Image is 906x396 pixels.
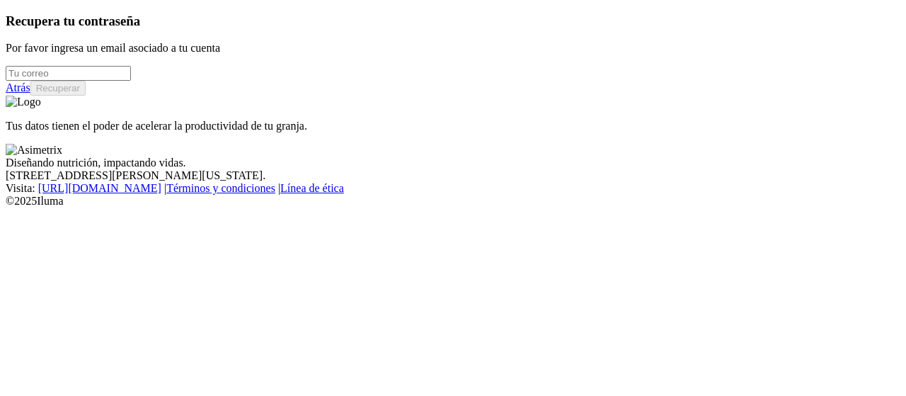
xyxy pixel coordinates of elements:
[280,182,344,194] a: Línea de ética
[6,96,41,108] img: Logo
[6,66,131,81] input: Tu correo
[6,144,62,157] img: Asimetrix
[6,182,900,195] div: Visita : | |
[6,120,900,132] p: Tus datos tienen el poder de acelerar la productividad de tu granja.
[6,169,900,182] div: [STREET_ADDRESS][PERSON_NAME][US_STATE].
[6,157,900,169] div: Diseñando nutrición, impactando vidas.
[6,195,900,208] div: © 2025 Iluma
[30,81,86,96] button: Recuperar
[6,42,900,55] p: Por favor ingresa un email asociado a tu cuenta
[6,81,30,94] a: Atrás
[166,182,275,194] a: Términos y condiciones
[6,13,900,29] h3: Recupera tu contraseña
[38,182,161,194] a: [URL][DOMAIN_NAME]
